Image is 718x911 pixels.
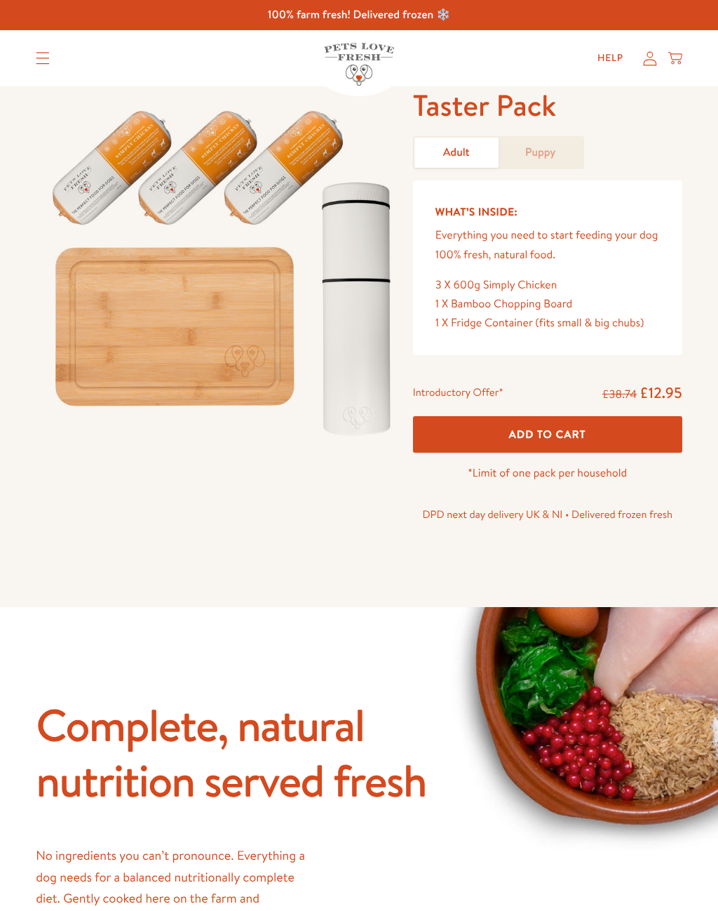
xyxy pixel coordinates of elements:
div: Introductory Offer* [413,383,503,404]
div: 3 X 600g Simply Chicken [435,276,660,295]
a: Help [586,44,635,72]
span: Add To Cart [509,427,586,441]
div: 1 X Fridge Container (fits small & big chubs) [435,314,660,333]
img: Taster Pack - Adult [36,86,413,448]
img: Pets Love Fresh [324,43,394,86]
p: Everything you need to start feeding your dog 100% fresh, natural food. [435,226,660,264]
h5: What’s Inside: [435,203,660,221]
a: Adult [414,138,499,168]
a: Puppy [499,138,583,168]
h1: Taster Pack [413,86,682,125]
span: 1 X Bamboo Chopping Board [435,296,573,312]
span: £12.95 [639,383,682,403]
button: Add To Cart [413,416,682,453]
p: DPD next day delivery UK & NI • Delivered frozen fresh [413,505,682,524]
h2: Complete, natural nutrition served fresh [36,697,466,808]
s: £38.74 [602,387,637,402]
p: *Limit of one pack per household [413,464,682,483]
summary: Translation missing: en.sections.header.menu [25,41,61,76]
